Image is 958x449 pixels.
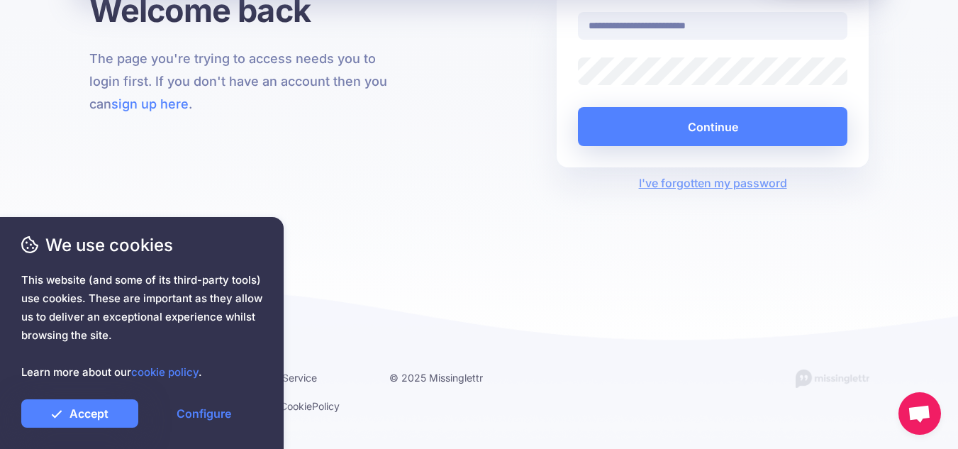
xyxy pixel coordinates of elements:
a: Configure [145,399,262,428]
span: We use cookies [21,233,262,257]
a: I've forgotten my password [639,176,787,190]
a: sign up here [111,96,189,111]
p: The page you're trying to access needs you to login first. If you don't have an account then you ... [89,48,402,116]
button: Continue [578,107,848,146]
div: Open chat [898,392,941,435]
li: & Policy [239,397,368,415]
a: Accept [21,399,138,428]
li: © 2025 Missinglettr [389,369,518,387]
a: Cookie [280,400,312,412]
span: This website (and some of its third-party tools) use cookies. These are important as they allow u... [21,271,262,382]
a: cookie policy [131,365,199,379]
